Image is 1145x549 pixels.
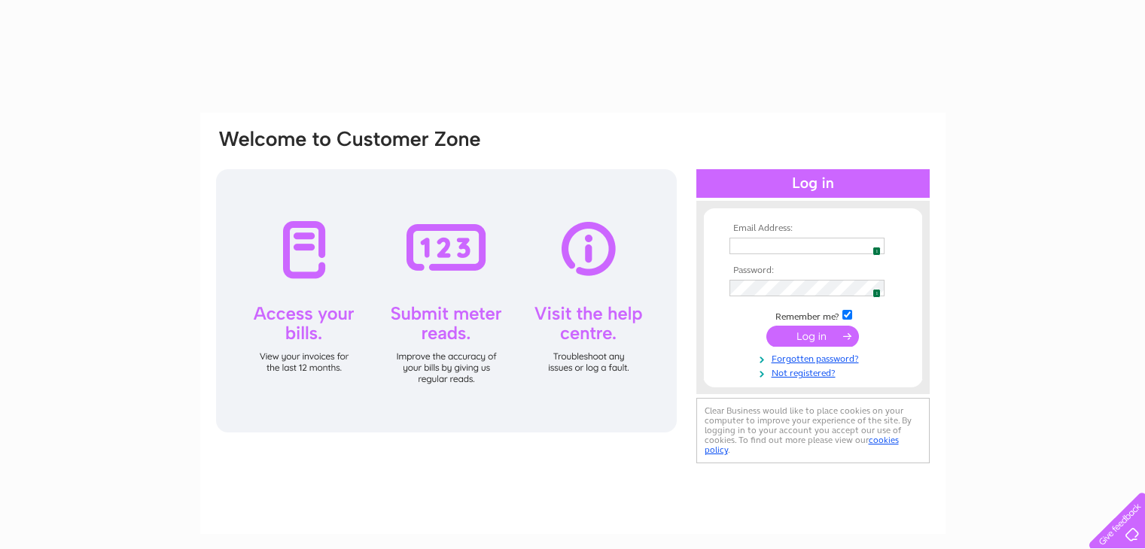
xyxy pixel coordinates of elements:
span: 1 [872,289,881,298]
span: 1 [872,247,881,256]
a: Not registered? [729,365,900,379]
th: Password: [726,265,900,276]
td: Remember me? [726,308,900,323]
img: npw-badge-icon.svg [866,240,879,252]
a: cookies policy [705,435,899,455]
input: Submit [766,326,859,347]
div: Clear Business would like to place cookies on your computer to improve your experience of the sit... [696,398,930,463]
th: Email Address: [726,223,900,234]
img: npw-badge-icon.svg [866,282,879,294]
a: Forgotten password? [729,350,900,365]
